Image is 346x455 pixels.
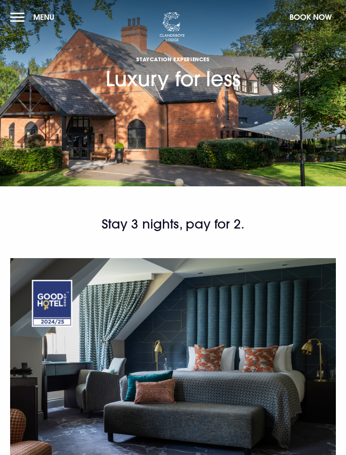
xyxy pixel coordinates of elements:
img: Clandeboye Lodge [159,12,185,42]
button: Menu [10,8,59,26]
span: Menu [33,12,54,22]
h2: Stay 3 nights, pay for 2. [10,216,336,233]
button: Book Now [285,8,336,26]
span: Staycation Experiences [105,56,241,63]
